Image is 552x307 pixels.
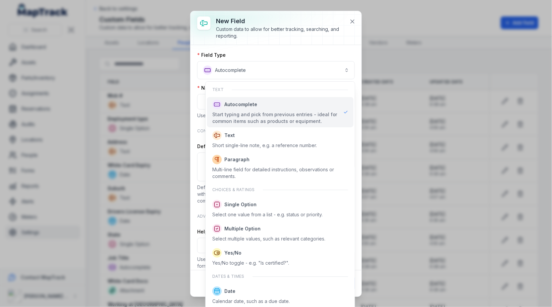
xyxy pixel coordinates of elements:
[212,298,290,305] div: Calendar date, such as a due date.
[224,250,241,256] span: Yes/No
[212,166,348,180] div: Multi-line field for detailed instructions, observations or comments.
[212,211,323,218] div: Select one value from a list - e.g. status or priority.
[224,132,235,139] span: Text
[197,61,355,79] button: Autocomplete
[207,270,353,283] div: Dates & times
[212,260,289,266] div: Yes/No toggle - e.g. "Is certified?".
[224,225,261,232] span: Multiple Option
[224,201,257,208] span: Single Option
[212,235,325,242] div: Select multiple values, such as relevant categories.
[224,101,257,108] span: Autocomplete
[224,288,235,295] span: Date
[212,142,317,149] div: Short single-line note, e.g. a reference number.
[207,83,353,96] div: Text
[212,111,338,125] div: Start typing and pick from previous entries - ideal for common items such as products or equipment.
[224,156,250,163] span: Paragraph
[207,183,353,196] div: Choices & ratings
